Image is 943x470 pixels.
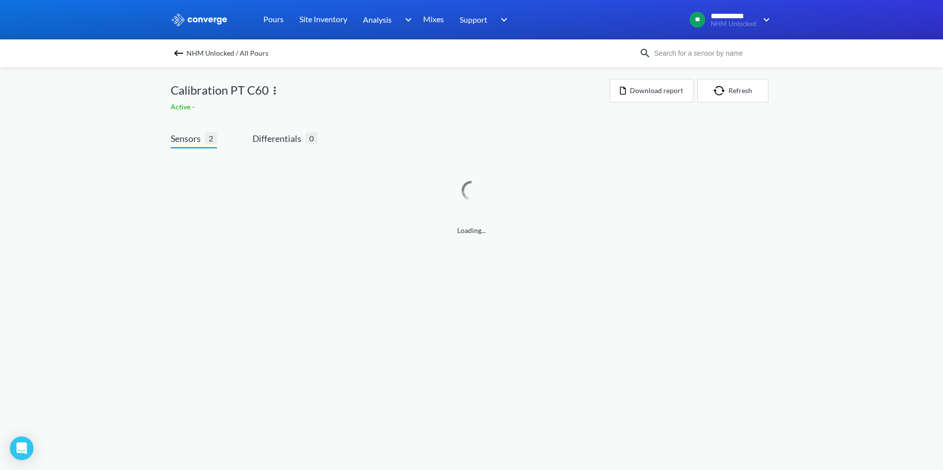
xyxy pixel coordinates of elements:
span: Active [171,102,192,111]
span: 2 [205,132,217,144]
img: downArrow.svg [399,14,414,26]
img: downArrow.svg [757,14,772,26]
span: Calibration PT C60 [171,81,269,100]
img: downArrow.svg [494,14,510,26]
button: Download report [610,79,693,102]
button: Refresh [697,79,768,102]
img: backspace.svg [173,47,184,59]
img: more.svg [269,85,281,97]
span: 0 [305,132,318,144]
span: Loading... [171,225,772,236]
span: NHM Unlocked / All Pours [186,46,268,60]
img: icon-file.svg [620,87,626,95]
img: icon-refresh.svg [714,86,728,96]
span: NHM Unlocked [711,20,757,28]
div: Open Intercom Messenger [10,436,34,460]
img: icon-search.svg [639,47,651,59]
span: Sensors [171,132,205,145]
span: - [192,102,197,111]
input: Search for a sensor by name [651,48,770,59]
span: Analysis [363,13,392,26]
span: Differentials [253,132,305,145]
span: Support [460,13,487,26]
img: logo_ewhite.svg [171,13,228,26]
